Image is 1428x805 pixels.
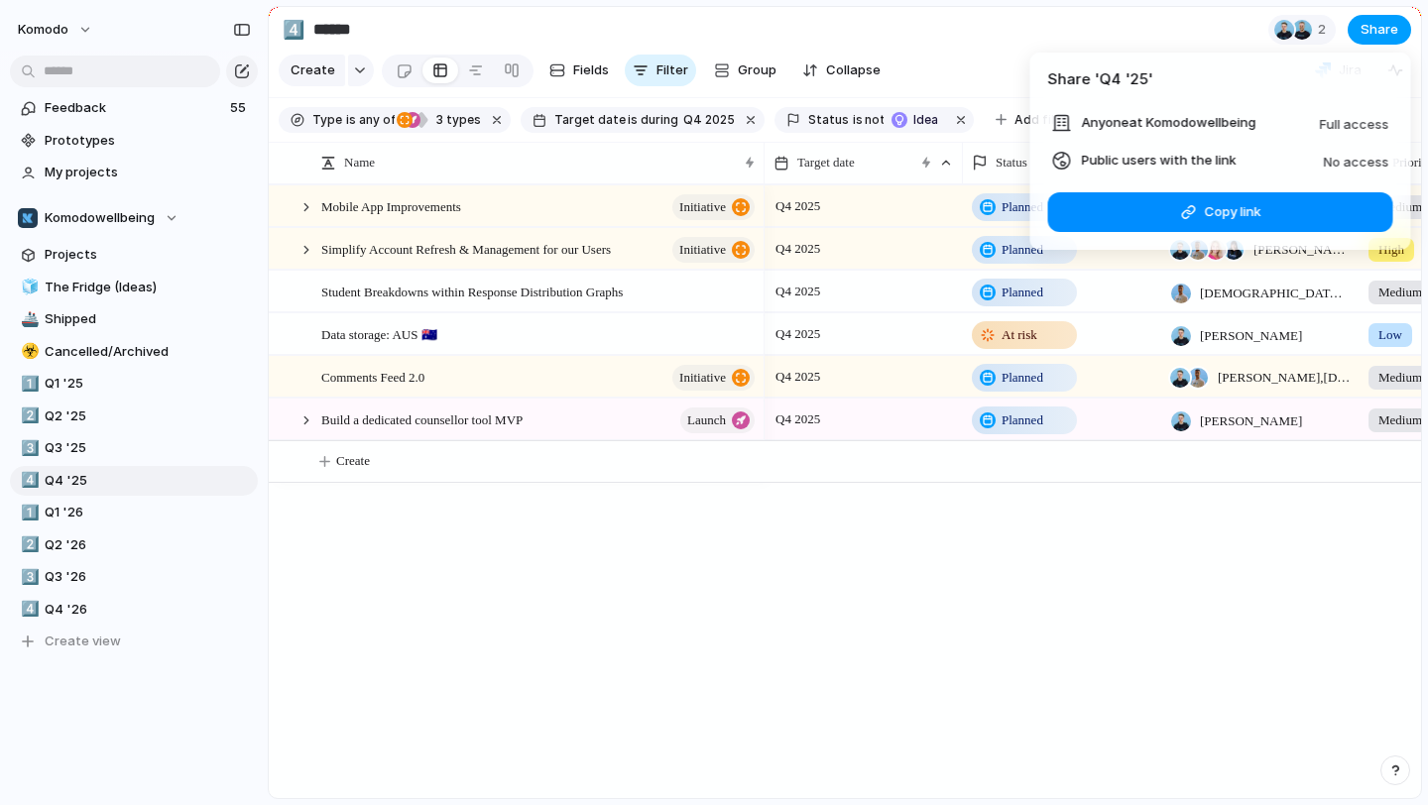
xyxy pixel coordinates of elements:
span: No access [1324,154,1389,170]
span: Anyone at Komodowellbeing [1082,113,1256,133]
button: Copy link [1048,192,1393,232]
span: Copy link [1204,202,1260,222]
span: Public users with the link [1082,151,1237,171]
span: Full access [1320,116,1389,132]
h4: Share ' Q4 '25 ' [1048,68,1393,91]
